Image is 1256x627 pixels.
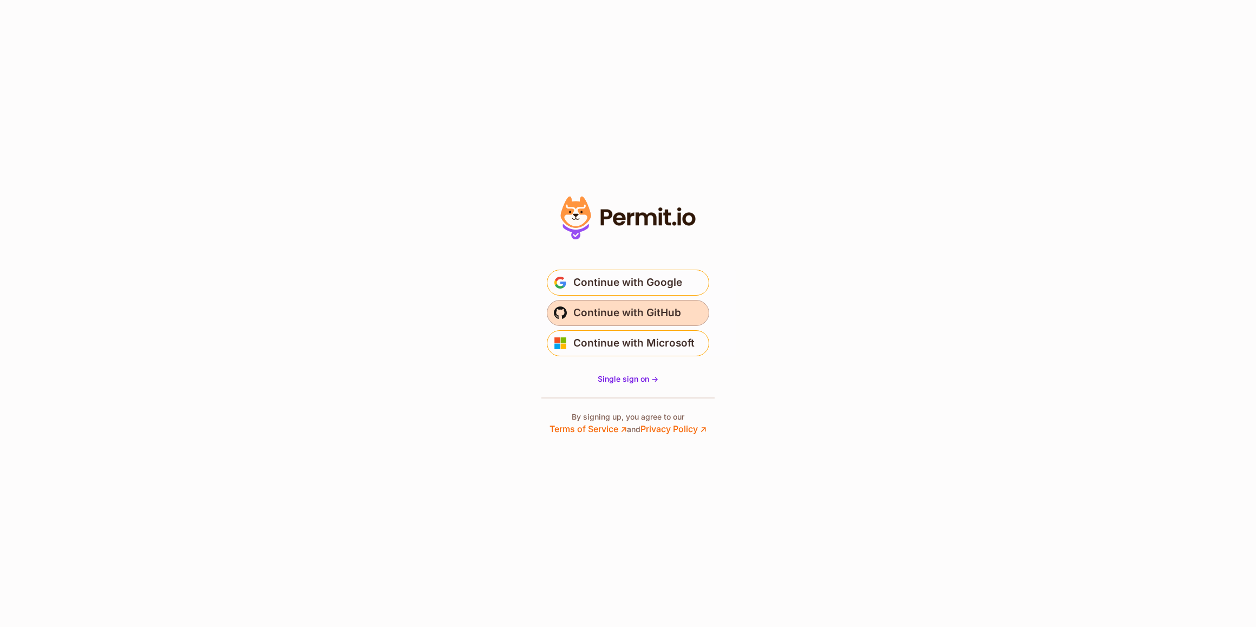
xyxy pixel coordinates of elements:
p: By signing up, you agree to our and [549,412,706,435]
span: Continue with Microsoft [573,335,695,352]
a: Single sign on -> [598,374,658,384]
a: Terms of Service ↗ [549,423,627,434]
span: Single sign on -> [598,374,658,383]
button: Continue with Microsoft [547,330,709,356]
a: Privacy Policy ↗ [640,423,706,434]
button: Continue with Google [547,270,709,296]
button: Continue with GitHub [547,300,709,326]
span: Continue with Google [573,274,682,291]
span: Continue with GitHub [573,304,681,322]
